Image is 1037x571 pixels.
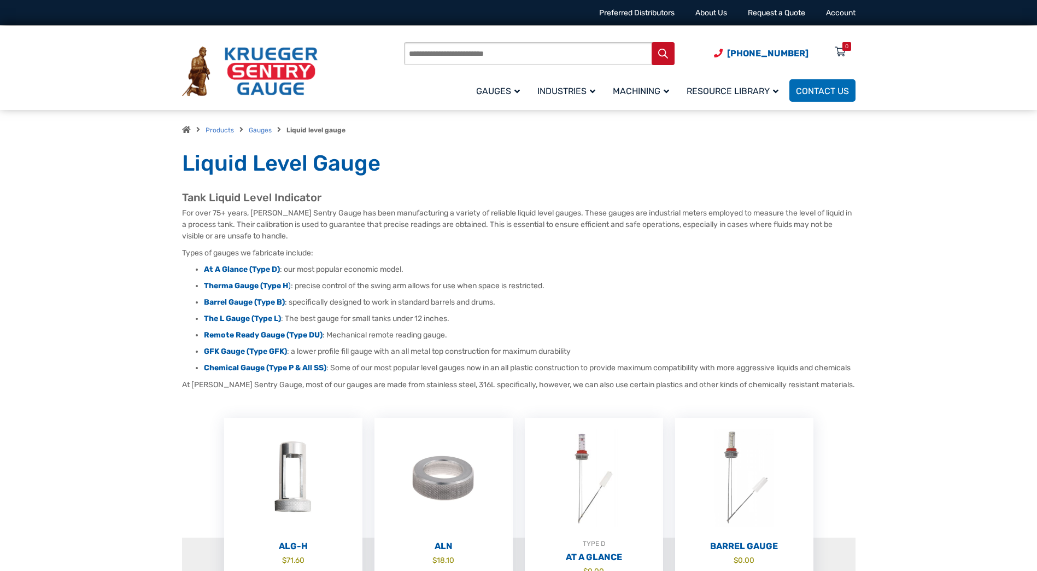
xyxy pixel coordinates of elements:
[204,281,288,290] strong: Therma Gauge (Type H
[714,46,808,60] a: Phone Number (920) 434-8860
[734,556,754,564] bdi: 0.00
[680,78,789,103] a: Resource Library
[374,541,513,552] h2: ALN
[224,418,362,538] img: ALG-OF
[282,556,286,564] span: $
[470,78,531,103] a: Gauges
[748,8,805,18] a: Request a Quote
[204,298,285,307] a: Barrel Gauge (Type B)
[687,86,778,96] span: Resource Library
[286,126,345,134] strong: Liquid level gauge
[531,78,606,103] a: Industries
[204,346,856,357] li: : a lower profile fill gauge with an all metal top construction for maximum durability
[675,541,813,552] h2: Barrel Gauge
[613,86,669,96] span: Machining
[204,330,856,341] li: : Mechanical remote reading gauge.
[224,541,362,552] h2: ALG-H
[845,42,848,51] div: 0
[182,46,318,97] img: Krueger Sentry Gauge
[789,79,856,102] a: Contact Us
[204,363,326,372] a: Chemical Gauge (Type P & All SS)
[182,191,856,205] h2: Tank Liquid Level Indicator
[182,207,856,242] p: For over 75+ years, [PERSON_NAME] Sentry Gauge has been manufacturing a variety of reliable liqui...
[182,247,856,259] p: Types of gauges we fabricate include:
[599,8,675,18] a: Preferred Distributors
[432,556,454,564] bdi: 18.10
[204,265,280,274] a: At A Glance (Type D)
[796,86,849,96] span: Contact Us
[204,264,856,275] li: : our most popular economic model.
[182,379,856,391] p: At [PERSON_NAME] Sentry Gauge, most of our gauges are made from stainless steel, 316L specificall...
[727,48,808,59] span: [PHONE_NUMBER]
[282,556,304,564] bdi: 71.60
[374,418,513,538] img: ALN
[537,86,595,96] span: Industries
[204,281,856,292] li: : precise control of the swing arm allows for use when space is restricted.
[525,552,663,563] h2: At A Glance
[204,314,281,323] a: The L Gauge (Type L)
[734,556,738,564] span: $
[204,313,856,324] li: : The best gauge for small tanks under 12 inches.
[525,538,663,549] div: TYPE D
[204,281,291,290] a: Therma Gauge (Type H)
[675,418,813,538] img: Barrel Gauge
[525,418,663,538] img: At A Glance
[249,126,272,134] a: Gauges
[182,150,856,177] h1: Liquid Level Gauge
[695,8,727,18] a: About Us
[204,330,323,340] a: Remote Ready Gauge (Type DU)
[432,556,437,564] span: $
[826,8,856,18] a: Account
[206,126,234,134] a: Products
[204,297,856,308] li: : specifically designed to work in standard barrels and drums.
[204,363,856,374] li: : Some of our most popular level gauges now in an all plastic construction to provide maximum com...
[606,78,680,103] a: Machining
[204,347,287,356] a: GFK Gauge (Type GFK)
[476,86,520,96] span: Gauges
